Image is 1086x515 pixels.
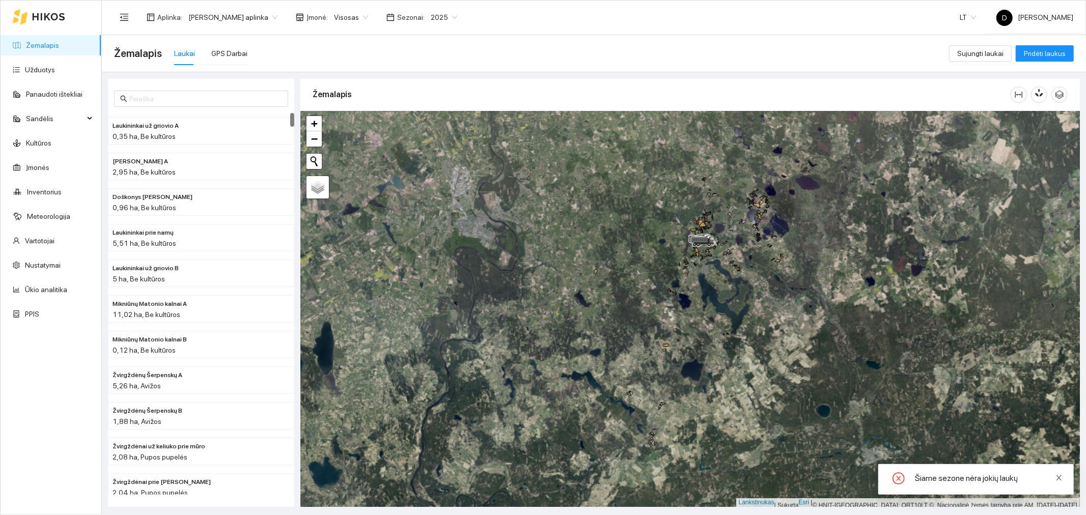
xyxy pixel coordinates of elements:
[26,90,82,98] a: Panaudoti ištekliai
[26,115,53,123] font: Sandėlis
[113,168,176,176] font: 2,95 ha, Be kultūros
[129,93,282,104] input: Paieška
[113,229,174,236] font: Laukininkai prie namų
[1018,13,1073,21] font: [PERSON_NAME]
[113,443,205,450] font: Žvirgždėnai už keliuko prie mūro
[113,121,179,131] span: Laukininkai už griovio A
[27,188,62,196] a: Inventorius
[296,13,304,21] span: parduotuvė
[147,13,155,21] span: išdėstymas
[113,239,176,247] font: 5,51 ha, Be kultūros
[181,13,182,21] font: :
[113,407,182,414] font: Žvirgždėnų Šerpenskų B
[113,228,174,238] span: Laukininkai prie namų
[120,95,127,102] span: paieška
[113,417,161,425] font: 1,88 ha, Avižos
[26,139,51,147] a: Kultūros
[174,49,195,58] font: Laukai
[949,45,1012,62] button: Sujungti laukai
[1011,91,1026,99] span: stulpelio plotis
[211,49,247,58] font: GPS Darbai
[311,132,318,145] font: −
[113,299,187,309] span: Mikniūnų Matonio kalnai A
[307,154,322,169] button: Pradėti naują paiešką
[113,370,182,380] span: Žvirgždėnų Šerpenskų A
[431,10,457,25] span: 2025
[113,371,182,379] font: Žvirgždėnų Šerpenskų A
[960,13,967,21] font: LT
[113,489,188,497] font: 2,04 ha, Pupos pupelės
[311,117,318,130] font: +
[113,478,211,485] font: Žvirgždėnai prie [PERSON_NAME]
[423,13,425,21] font: :
[774,502,799,509] font: | Sukurta
[113,336,187,343] font: Mikniūnų Matonio kalnai B
[957,49,1004,58] font: Sujungti laukai
[307,116,322,131] a: Priartinti
[113,346,176,354] font: 0,12 ha, Be kultūros
[1016,45,1074,62] button: Pridėti laukus
[113,264,179,273] span: Laukininkai už griovio B
[326,13,328,21] font: :
[1002,14,1007,22] font: D
[811,499,813,506] font: |
[27,212,70,220] a: Meteorologija
[307,131,322,147] a: Atitolinti
[25,66,55,74] a: Užduotys
[113,193,192,201] font: Doškonys [PERSON_NAME]
[113,310,180,319] font: 11,02 ha, Be kultūros
[386,13,395,21] span: kalendorius
[114,45,162,62] span: Žemalapis
[26,163,49,171] a: Įmonės
[25,285,67,294] a: Ūkio analitika
[113,300,187,307] font: Mikniūnų Matonio kalnai A
[113,132,176,140] font: 0,35 ha, Be kultūros
[188,10,277,25] span: Donato Klimkevičiaus aplinka
[113,157,168,166] span: Doškonys Sabonienė A
[113,275,165,283] font: 5 ha, Be kultūros
[334,13,359,21] font: Visosas
[813,502,1077,509] font: © HNIT-[GEOGRAPHIC_DATA]; ORT10LT ©, Nacionalinė žemės tarnyba prie AM, [DATE]-[DATE]
[25,237,54,245] a: Vartotojai
[113,192,192,202] span: Doškonys Sabonienė B.
[1055,474,1063,481] span: uždaryti
[113,265,179,272] font: Laukininkai už griovio B
[114,47,162,60] font: Žemalapis
[157,13,181,21] font: Aplinka
[113,122,179,129] font: Laukininkai už griovio A
[113,442,205,451] span: Žvirgždėnai už keliuko prie mūro
[949,49,1012,58] a: Sujungti laukai
[307,13,326,21] font: Įmonė
[397,13,423,21] font: Sezonai
[25,261,61,269] a: Nustatymai
[307,176,329,198] a: Sluoksniai
[26,41,59,49] a: Žemalapis
[1016,49,1074,58] a: Pridėti laukus
[113,406,182,416] span: Žvirgždėnų Šerpenskų B
[893,472,905,487] span: uždaras ratas
[960,10,976,25] span: LT
[25,310,39,318] a: PPIS
[915,473,1018,483] font: Šiame sezone nėra jokių laukų
[1024,49,1066,58] font: Pridėti laukus
[114,7,134,27] button: meniu sulankstymas
[113,158,168,165] font: [PERSON_NAME] A
[799,499,810,506] a: Esri
[113,453,187,461] font: 2,08 ha, Pupos pupelės
[113,477,211,487] span: Žvirgždėnai prie mūro Močiutės
[120,13,129,22] span: meniu sulankstymas
[313,90,352,99] font: Žemalapis
[113,382,161,390] font: 5,26 ha, Avižos
[739,499,774,506] a: Lankstinukas
[113,335,187,345] span: Mikniūnų Matonio kalnai B
[113,204,176,212] font: 0,96 ha, Be kultūros
[1011,87,1027,103] button: stulpelio plotis
[334,10,368,25] span: Visosas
